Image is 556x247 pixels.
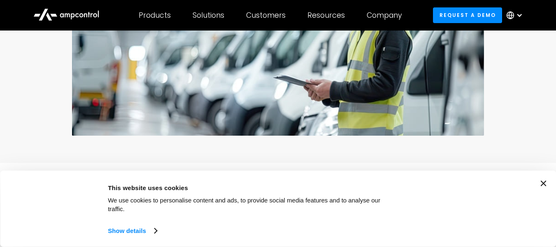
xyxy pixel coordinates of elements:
[108,183,398,193] div: This website uses cookies
[193,11,224,20] div: Solutions
[108,197,380,212] span: We use cookies to personalise content and ads, to provide social media features and to analyse ou...
[246,11,286,20] div: Customers
[108,225,156,237] a: Show details
[433,7,502,23] a: Request a demo
[540,181,546,186] button: Close banner
[367,11,402,20] div: Company
[407,181,525,205] button: Okay
[139,11,171,20] div: Products
[307,11,345,20] div: Resources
